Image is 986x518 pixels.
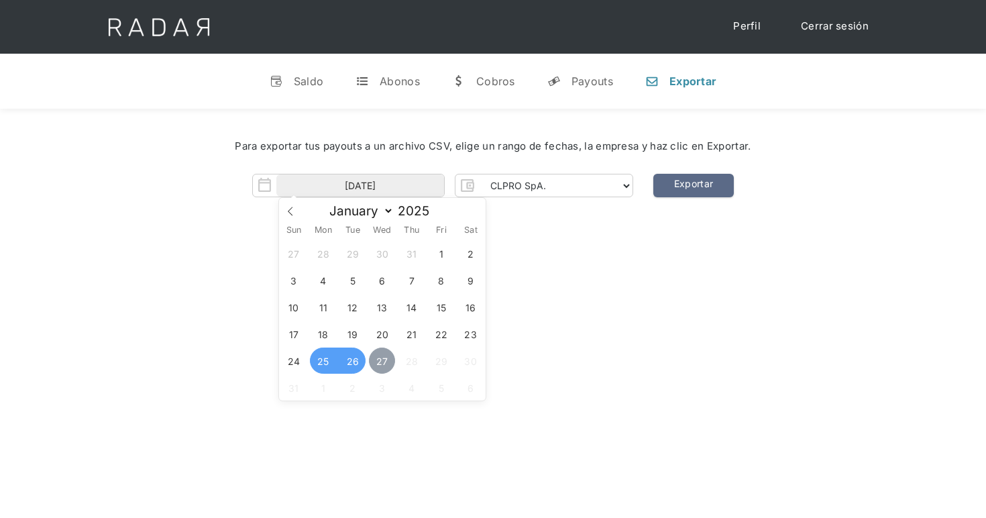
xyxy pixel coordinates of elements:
[428,321,454,347] span: August 22, 2025
[427,226,456,235] span: Fri
[398,240,425,266] span: July 31, 2025
[398,374,425,401] span: September 4, 2025
[339,321,366,347] span: August 19, 2025
[310,294,336,320] span: August 11, 2025
[252,174,633,197] form: Form
[339,348,366,374] span: August 26, 2025
[394,203,442,219] input: Year
[457,267,484,293] span: August 9, 2025
[339,374,366,401] span: September 2, 2025
[397,226,427,235] span: Thu
[428,348,454,374] span: August 29, 2025
[280,240,307,266] span: July 27, 2025
[457,374,484,401] span: September 6, 2025
[279,226,309,235] span: Sun
[270,74,283,88] div: v
[280,321,307,347] span: August 17, 2025
[355,74,369,88] div: t
[787,13,882,40] a: Cerrar sesión
[280,267,307,293] span: August 3, 2025
[571,74,613,88] div: Payouts
[457,321,484,347] span: August 23, 2025
[339,267,366,293] span: August 5, 2025
[40,139,946,154] div: Para exportar tus payouts a un archivo CSV, elige un rango de fechas, la empresa y haz clic en Ex...
[338,226,368,235] span: Tue
[428,240,454,266] span: August 1, 2025
[280,374,307,401] span: August 31, 2025
[339,294,366,320] span: August 12, 2025
[280,348,307,374] span: August 24, 2025
[452,74,465,88] div: w
[280,294,307,320] span: August 10, 2025
[653,174,734,197] a: Exportar
[457,348,484,374] span: August 30, 2025
[323,203,394,219] select: Month
[310,321,336,347] span: August 18, 2025
[369,348,395,374] span: August 27, 2025
[339,240,366,266] span: July 29, 2025
[309,226,338,235] span: Mon
[457,240,484,266] span: August 2, 2025
[547,74,561,88] div: y
[369,321,395,347] span: August 20, 2025
[476,74,515,88] div: Cobros
[669,74,716,88] div: Exportar
[369,240,395,266] span: July 30, 2025
[398,267,425,293] span: August 7, 2025
[398,321,425,347] span: August 21, 2025
[294,74,324,88] div: Saldo
[428,374,454,401] span: September 5, 2025
[310,374,336,401] span: September 1, 2025
[398,294,425,320] span: August 14, 2025
[428,267,454,293] span: August 8, 2025
[310,267,336,293] span: August 4, 2025
[310,348,336,374] span: August 25, 2025
[457,294,484,320] span: August 16, 2025
[428,294,454,320] span: August 15, 2025
[398,348,425,374] span: August 28, 2025
[369,294,395,320] span: August 13, 2025
[369,267,395,293] span: August 6, 2025
[720,13,774,40] a: Perfil
[456,226,486,235] span: Sat
[368,226,397,235] span: Wed
[310,240,336,266] span: July 28, 2025
[369,374,395,401] span: September 3, 2025
[645,74,659,88] div: n
[380,74,420,88] div: Abonos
